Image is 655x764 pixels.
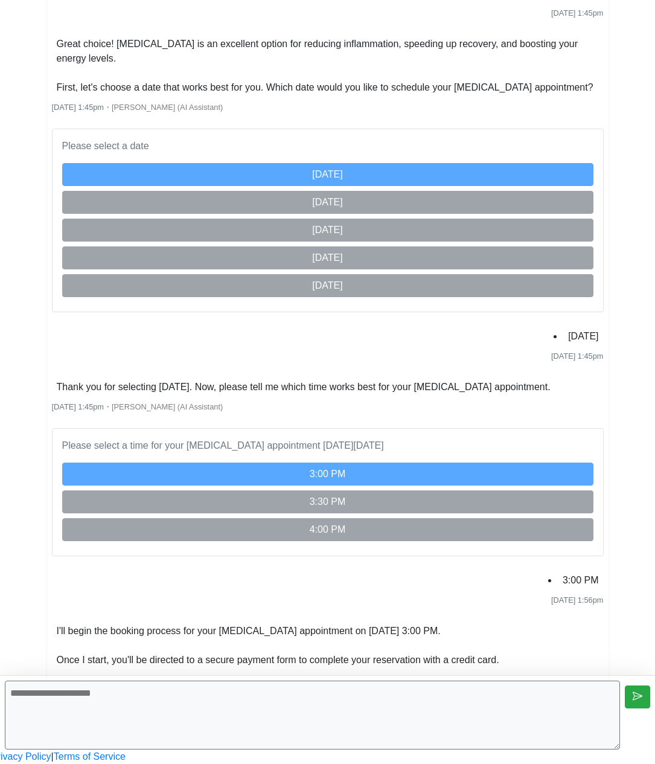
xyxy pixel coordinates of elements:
[62,438,593,453] p: Please select a time for your [MEDICAL_DATA] appointment [DATE][DATE]
[558,571,604,590] li: 3:00 PM
[551,8,604,18] span: [DATE] 1:45pm
[551,595,604,605] span: [DATE] 1:56pm
[62,518,593,541] button: 4:00 PM
[52,402,104,411] span: [DATE] 1:45pm
[62,139,593,153] p: Please select a date
[52,377,555,397] li: Thank you for selecting [DATE]. Now, please tell me which time works best for your [MEDICAL_DATA]...
[563,327,603,346] li: [DATE]
[112,103,223,112] span: [PERSON_NAME] (AI Assistant)
[62,463,593,486] button: 3:00 PM
[62,219,593,242] button: [DATE]
[62,163,593,186] button: [DATE]
[52,103,223,112] small: ・
[52,34,604,97] li: Great choice! [MEDICAL_DATA] is an excellent option for reducing inflammation, speeding up recove...
[112,402,223,411] span: [PERSON_NAME] (AI Assistant)
[62,246,593,269] button: [DATE]
[62,490,593,513] button: 3:30 PM
[551,352,604,361] span: [DATE] 1:45pm
[52,621,504,699] li: I'll begin the booking process for your [MEDICAL_DATA] appointment on [DATE] 3:00 PM. Once I star...
[52,103,104,112] span: [DATE] 1:45pm
[62,191,593,214] button: [DATE]
[52,402,223,411] small: ・
[62,274,593,297] button: [DATE]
